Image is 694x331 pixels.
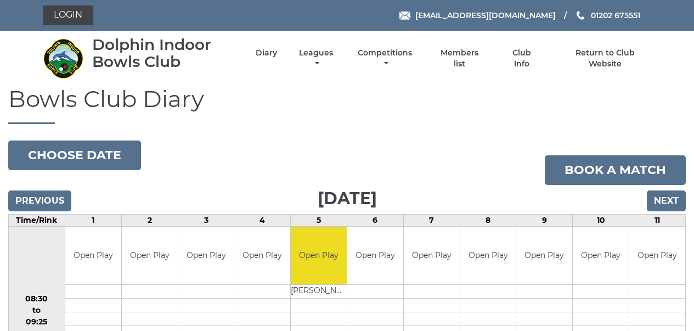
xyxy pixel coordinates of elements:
[65,227,121,284] td: Open Play
[399,12,410,20] img: Email
[92,36,236,70] div: Dolphin Indoor Bowls Club
[504,48,540,69] a: Club Info
[8,86,686,124] h1: Bowls Club Diary
[545,155,686,185] a: Book a match
[516,227,572,284] td: Open Play
[291,215,347,227] td: 5
[629,215,686,227] td: 11
[122,227,178,284] td: Open Play
[573,227,629,284] td: Open Play
[647,190,686,211] input: Next
[178,227,234,284] td: Open Play
[434,48,484,69] a: Members list
[460,227,516,284] td: Open Play
[65,215,121,227] td: 1
[256,48,277,58] a: Diary
[178,215,234,227] td: 3
[347,227,403,284] td: Open Play
[516,215,573,227] td: 9
[460,215,516,227] td: 8
[558,48,651,69] a: Return to Club Website
[575,9,640,21] a: Phone us 01202 675551
[296,48,336,69] a: Leagues
[404,227,460,284] td: Open Play
[8,141,141,170] button: Choose date
[629,227,685,284] td: Open Play
[291,227,347,284] td: Open Play
[234,227,290,284] td: Open Play
[415,10,556,20] span: [EMAIL_ADDRESS][DOMAIN_NAME]
[9,215,65,227] td: Time/Rink
[121,215,178,227] td: 2
[577,11,584,20] img: Phone us
[43,5,93,25] a: Login
[591,10,640,20] span: 01202 675551
[8,190,71,211] input: Previous
[403,215,460,227] td: 7
[43,38,84,79] img: Dolphin Indoor Bowls Club
[573,215,629,227] td: 10
[356,48,415,69] a: Competitions
[234,215,291,227] td: 4
[347,215,404,227] td: 6
[291,284,347,298] td: [PERSON_NAME]
[399,9,556,21] a: Email [EMAIL_ADDRESS][DOMAIN_NAME]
